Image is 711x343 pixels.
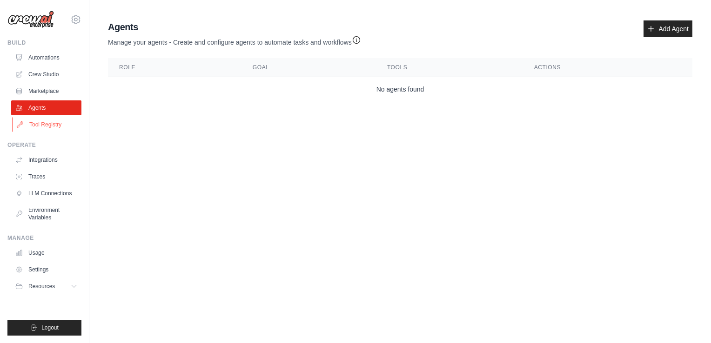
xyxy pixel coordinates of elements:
a: Integrations [11,152,81,167]
a: Crew Studio [11,67,81,82]
div: Manage [7,234,81,242]
a: Tool Registry [12,117,82,132]
td: No agents found [108,77,692,102]
span: Logout [41,324,59,331]
a: Settings [11,262,81,277]
th: Role [108,58,241,77]
a: Usage [11,245,81,260]
img: Logo [7,11,54,28]
a: Add Agent [644,20,692,37]
button: Resources [11,279,81,294]
a: LLM Connections [11,186,81,201]
th: Actions [523,58,692,77]
a: Agents [11,100,81,115]
a: Automations [11,50,81,65]
th: Goal [241,58,376,77]
div: Build [7,39,81,46]
a: Environment Variables [11,203,81,225]
button: Logout [7,320,81,336]
th: Tools [376,58,523,77]
a: Traces [11,169,81,184]
span: Resources [28,283,55,290]
div: Operate [7,141,81,149]
a: Marketplace [11,84,81,99]
h2: Agents [108,20,361,33]
p: Manage your agents - Create and configure agents to automate tasks and workflows [108,33,361,47]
